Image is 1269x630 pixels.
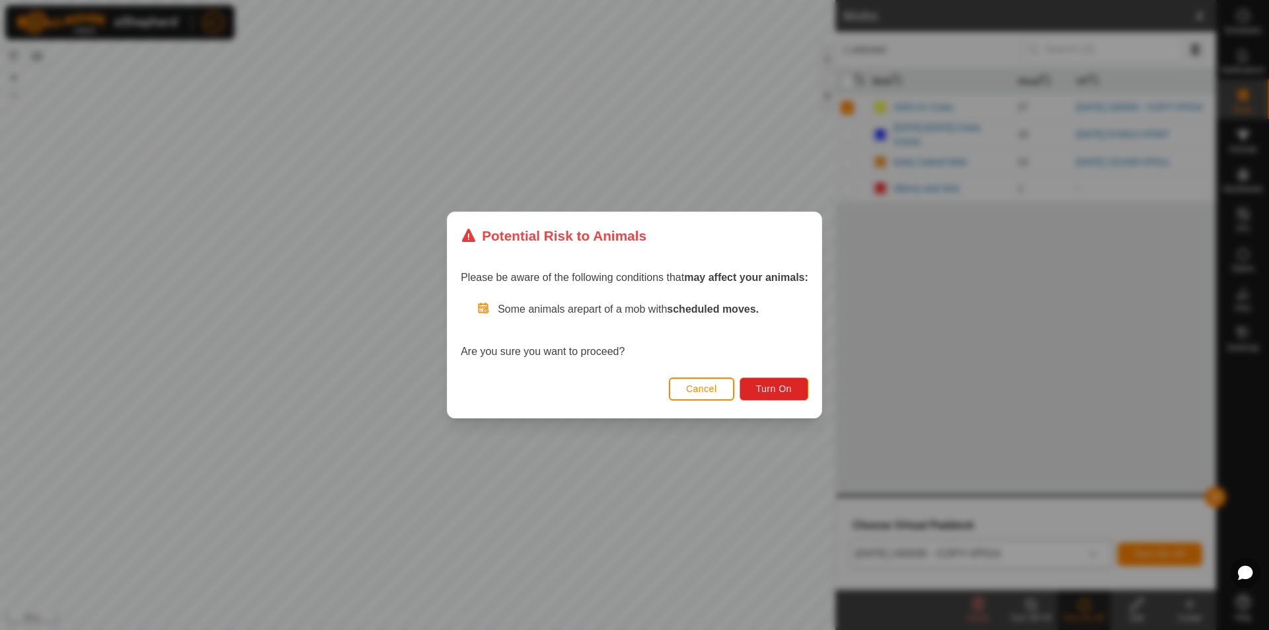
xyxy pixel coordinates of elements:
span: part of a mob with [583,303,759,315]
span: Turn On [756,383,792,394]
strong: may affect your animals: [684,272,808,283]
button: Turn On [740,377,808,401]
button: Cancel [669,377,734,401]
span: Cancel [686,383,717,394]
p: Some animals are [498,301,808,317]
div: Potential Risk to Animals [461,225,646,246]
strong: scheduled moves. [667,303,759,315]
div: Are you sure you want to proceed? [461,301,808,360]
span: Please be aware of the following conditions that [461,272,808,283]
